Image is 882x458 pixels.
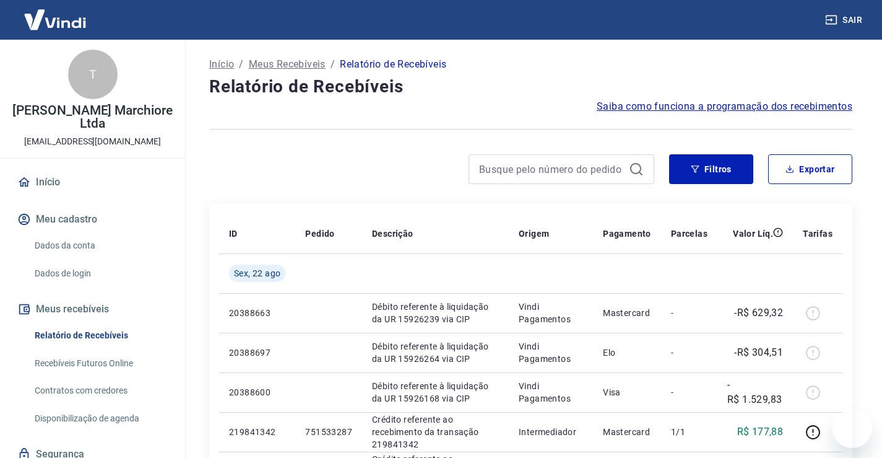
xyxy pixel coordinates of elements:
[30,261,170,286] a: Dados de login
[15,1,95,38] img: Vindi
[479,160,624,178] input: Busque pelo número do pedido
[239,57,243,72] p: /
[671,307,707,319] p: -
[305,227,334,240] p: Pedido
[30,233,170,258] a: Dados da conta
[15,296,170,323] button: Meus recebíveis
[372,227,413,240] p: Descrição
[229,307,285,319] p: 20388663
[372,413,499,451] p: Crédito referente ao recebimento da transação 219841342
[832,408,872,448] iframe: Botão para abrir a janela de mensagens
[519,227,549,240] p: Origem
[209,57,234,72] a: Início
[229,426,285,438] p: 219841342
[30,323,170,348] a: Relatório de Recebíveis
[669,154,753,184] button: Filtros
[768,154,852,184] button: Exportar
[68,50,118,99] div: T
[823,9,867,32] button: Sair
[733,227,773,240] p: Valor Líq.
[24,135,161,148] p: [EMAIL_ADDRESS][DOMAIN_NAME]
[671,386,707,399] p: -
[519,380,583,405] p: Vindi Pagamentos
[372,340,499,365] p: Débito referente à liquidação da UR 15926264 via CIP
[597,99,852,114] a: Saiba como funciona a programação dos recebimentos
[209,74,852,99] h4: Relatório de Recebíveis
[671,346,707,359] p: -
[15,206,170,233] button: Meu cadastro
[10,104,175,130] p: [PERSON_NAME] Marchiore Ltda
[603,227,651,240] p: Pagamento
[229,346,285,359] p: 20388697
[803,227,832,240] p: Tarifas
[734,345,783,360] p: -R$ 304,51
[519,301,583,325] p: Vindi Pagamentos
[15,169,170,196] a: Início
[30,378,170,403] a: Contratos com credores
[249,57,326,72] a: Meus Recebíveis
[603,307,651,319] p: Mastercard
[229,386,285,399] p: 20388600
[671,426,707,438] p: 1/1
[372,380,499,405] p: Débito referente à liquidação da UR 15926168 via CIP
[519,340,583,365] p: Vindi Pagamentos
[734,306,783,320] p: -R$ 629,32
[372,301,499,325] p: Débito referente à liquidação da UR 15926239 via CIP
[30,351,170,376] a: Recebíveis Futuros Online
[331,57,335,72] p: /
[671,227,707,240] p: Parcelas
[305,426,352,438] p: 751533287
[603,386,651,399] p: Visa
[727,377,783,407] p: -R$ 1.529,83
[603,346,651,359] p: Elo
[229,227,238,240] p: ID
[234,267,280,280] span: Sex, 22 ago
[519,426,583,438] p: Intermediador
[340,57,446,72] p: Relatório de Recebíveis
[737,425,784,439] p: R$ 177,88
[30,406,170,431] a: Disponibilização de agenda
[603,426,651,438] p: Mastercard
